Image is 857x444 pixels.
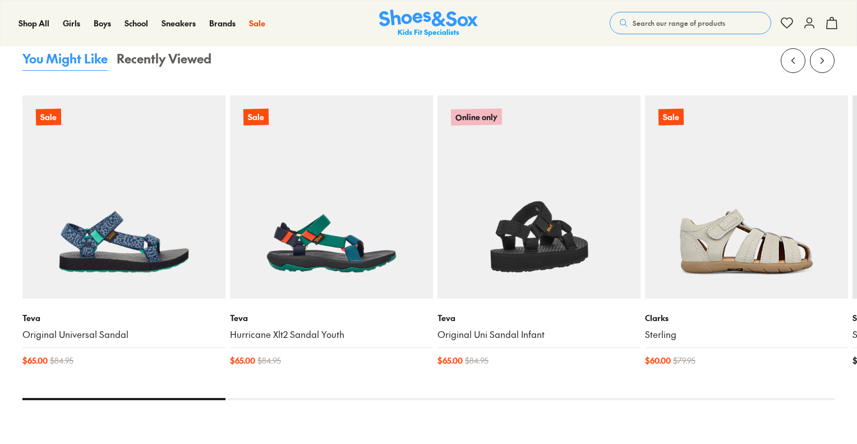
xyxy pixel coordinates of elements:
[117,49,211,71] button: Recently Viewed
[645,355,671,367] span: $ 60.00
[437,355,463,367] span: $ 65.00
[22,355,48,367] span: $ 65.00
[633,18,725,28] span: Search our range of products
[379,10,478,37] a: Shoes & Sox
[22,312,225,324] p: Teva
[257,355,281,367] span: $ 84.95
[230,328,433,341] a: Hurricane Xlt2 Sandal Youth
[645,312,848,324] p: Clarks
[673,355,695,367] span: $ 79.95
[94,17,111,29] a: Boys
[230,355,255,367] span: $ 65.00
[645,328,848,341] a: Sterling
[209,17,236,29] a: Brands
[658,108,684,125] p: Sale
[379,10,478,37] img: SNS_Logo_Responsive.svg
[230,312,433,324] p: Teva
[36,108,61,125] p: Sale
[125,17,148,29] a: School
[19,17,49,29] a: Shop All
[437,328,641,341] a: Original Uni Sandal Infant
[249,17,265,29] a: Sale
[451,108,502,125] p: Online only
[243,108,269,125] p: Sale
[22,95,225,299] a: Sale
[437,312,641,324] p: Teva
[63,17,80,29] a: Girls
[22,49,108,71] button: You Might Like
[50,355,73,367] span: $ 84.95
[22,328,225,341] a: Original Universal Sandal
[465,355,489,367] span: $ 84.95
[162,17,196,29] a: Sneakers
[610,12,771,34] button: Search our range of products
